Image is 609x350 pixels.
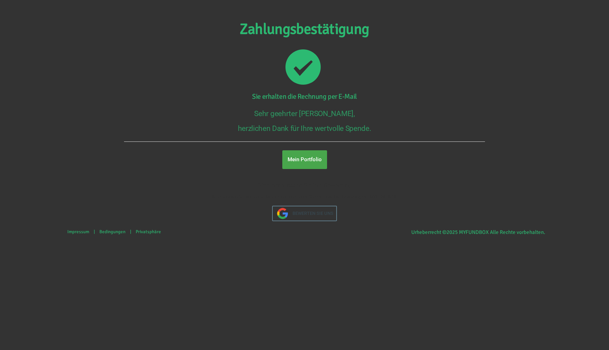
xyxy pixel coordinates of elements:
[282,150,327,169] a: Mein Portfolio
[293,206,333,221] span: Bewerten Sie uns
[130,229,131,235] span: |
[94,229,95,235] span: |
[4,123,605,134] p: herzlichen Dank für Ihre wertvolle Spende.
[276,206,290,221] img: google_transparent.png
[272,206,337,221] a: Bewerten Sie uns
[96,225,129,238] a: Bedingungen
[132,225,165,238] a: Privatsphäre
[4,18,605,41] p: Zahlungsbestätigung
[64,225,93,238] a: Impressum
[4,92,605,101] p: Sie erhalten die Rechnung per E-Mail
[411,229,545,235] span: Urheberrecht © 2025 MYFUNDBOX Alle Rechte vorbehalten.
[4,108,605,119] p: Sehr geehrter [PERSON_NAME],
